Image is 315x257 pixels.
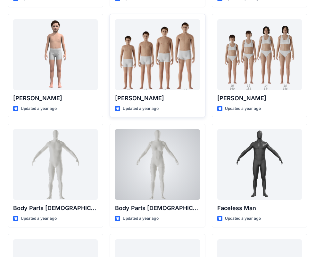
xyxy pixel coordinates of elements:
p: Updated a year ago [21,215,57,222]
a: Faceless Man [217,129,302,200]
p: Body Parts [DEMOGRAPHIC_DATA] [115,204,200,213]
a: Body Parts Male [13,129,98,200]
p: [PERSON_NAME] [115,94,200,103]
p: Updated a year ago [123,215,159,222]
p: Updated a year ago [21,105,57,112]
a: Emil [13,19,98,90]
p: Updated a year ago [225,215,261,222]
a: Brenda [217,19,302,90]
p: Faceless Man [217,204,302,213]
p: [PERSON_NAME] [13,94,98,103]
p: Updated a year ago [123,105,159,112]
a: Body Parts Female [115,129,200,200]
a: Brandon [115,19,200,90]
p: [PERSON_NAME] [217,94,302,103]
p: Updated a year ago [225,105,261,112]
p: Body Parts [DEMOGRAPHIC_DATA] [13,204,98,213]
